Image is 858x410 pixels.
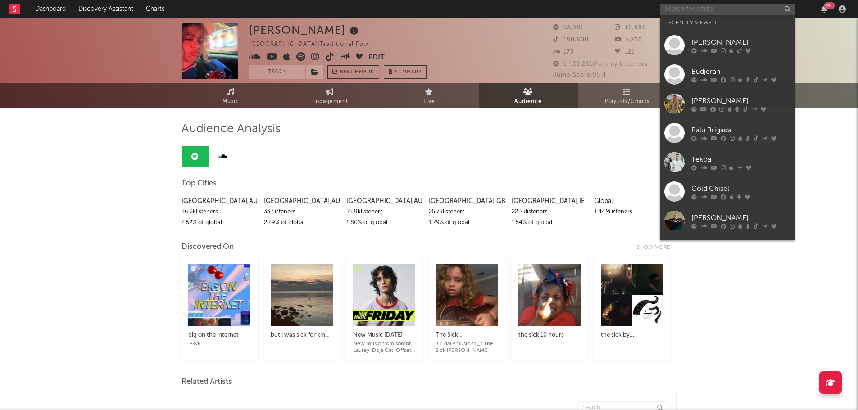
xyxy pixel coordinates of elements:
a: New Music [DATE]New music from sombr, Laufey, Doja Cat, Offset & Gunna, Deftones, and more! [353,321,415,354]
span: 121 [615,49,635,55]
a: big on the internetiykyk [188,321,250,347]
span: Engagement [312,96,348,107]
div: [PERSON_NAME] [691,95,790,106]
div: 22.2k listeners [512,207,587,217]
span: 53,981 [553,25,584,31]
div: 2.29 % of global [264,217,340,228]
div: [PERSON_NAME] [249,23,361,37]
a: Tekoa [660,148,795,177]
a: Audience [479,83,578,108]
div: [GEOGRAPHIC_DATA] , IE [512,196,587,207]
a: Balu Brigada [660,118,795,148]
a: Engagement [281,83,380,108]
div: 1.80 % of global [346,217,422,228]
div: [GEOGRAPHIC_DATA] , AU [182,196,257,207]
div: Show more [637,242,677,253]
span: Audience Analysis [182,124,281,135]
span: 175 [553,49,574,55]
div: 1.44M listeners [594,207,670,217]
a: Benchmark [327,65,379,79]
div: IG: dailymusic24_7 The Sick [PERSON_NAME] [436,341,498,354]
div: 1.79 % of global [429,217,504,228]
div: 33k listeners [264,207,340,217]
a: Playlists/Charts [578,83,677,108]
a: but i was sick for kinda liking it [271,321,333,347]
div: the sick 10 hours [518,330,581,341]
div: but i was sick for kinda liking it [271,330,333,341]
span: 1,439,261 Monthly Listeners [553,61,648,67]
div: [PERSON_NAME] [691,37,790,48]
div: 1.54 % of global [512,217,587,228]
div: New Music [DATE] [353,330,415,341]
div: 99 + [824,2,835,9]
input: Search for artists [660,4,795,15]
div: Discovered On [182,242,234,252]
span: Related Artists [182,377,232,387]
a: Budjerah [660,60,795,89]
div: Global [594,196,670,207]
span: Playlists/Charts [605,96,649,107]
span: Summary [395,70,422,75]
div: 2.52 % of global [182,217,257,228]
div: Cold Chisel [691,183,790,194]
div: iykyk [188,341,250,347]
a: [PERSON_NAME] [660,206,795,235]
div: The Sick [PERSON_NAME] [436,330,498,341]
div: [GEOGRAPHIC_DATA] , GB [429,196,504,207]
a: [PERSON_NAME] [660,31,795,60]
button: 99+ [821,5,827,13]
span: Jump Score: 95.4 [553,72,606,78]
button: Edit [368,52,385,63]
a: the sick by [PERSON_NAME] [601,321,663,347]
div: 25.7k listeners [429,207,504,217]
a: The Velvet Sundown [660,235,795,265]
span: 5,200 [615,37,642,43]
div: Recently Viewed [664,18,790,28]
div: 25.9k listeners [346,207,422,217]
div: [GEOGRAPHIC_DATA] | Traditional Folk [249,39,379,50]
button: Track [249,65,305,79]
a: Music [182,83,281,108]
a: The Sick [PERSON_NAME]IG: dailymusic24_7 The Sick [PERSON_NAME] [436,321,498,354]
span: Audience [514,96,542,107]
span: Top Cities [182,178,217,189]
a: [PERSON_NAME] [660,89,795,118]
a: Live [380,83,479,108]
a: the sick 10 hours [518,321,581,347]
span: Music [222,96,239,107]
span: 180,600 [553,37,589,43]
span: Benchmark [340,67,374,78]
button: Summary [384,65,427,79]
div: Budjerah [691,66,790,77]
div: big on the internet [188,330,250,341]
div: Balu Brigada [691,125,790,135]
div: New music from sombr, Laufey, Doja Cat, Offset & Gunna, Deftones, and more! [353,341,415,354]
div: 36.3k listeners [182,207,257,217]
span: Live [423,96,435,107]
div: the sick by [PERSON_NAME] [601,330,663,341]
div: [GEOGRAPHIC_DATA] , AU [264,196,340,207]
div: Tekoa [691,154,790,165]
a: Cold Chisel [660,177,795,206]
div: [PERSON_NAME] [691,212,790,223]
span: 10,888 [615,25,646,31]
div: [GEOGRAPHIC_DATA] , AU [346,196,422,207]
